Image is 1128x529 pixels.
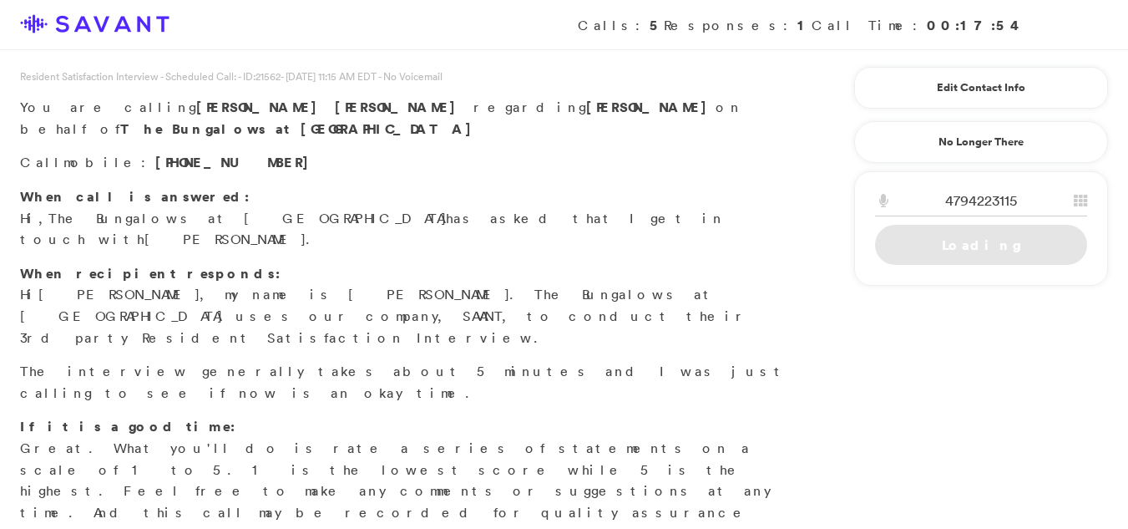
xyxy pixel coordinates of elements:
[927,16,1024,34] strong: 00:17:54
[875,225,1087,265] a: Loading
[144,231,306,247] span: [PERSON_NAME]
[797,16,812,34] strong: 1
[120,120,480,138] strong: The Bungalows at [GEOGRAPHIC_DATA]
[48,210,446,226] span: The Bungalows at [GEOGRAPHIC_DATA]
[875,74,1087,101] a: Edit Contact Info
[255,69,281,84] span: 21562
[196,98,326,116] span: [PERSON_NAME]
[20,361,791,404] p: The interview generally takes about 5 minutes and I was just calling to see if now is an okay time.
[335,98,464,116] span: [PERSON_NAME]
[63,154,141,170] span: mobile
[650,16,664,34] strong: 5
[20,187,250,206] strong: When call is answered:
[586,98,716,116] strong: [PERSON_NAME]
[20,97,791,140] p: You are calling regarding on behalf of
[38,286,200,303] span: [PERSON_NAME]
[20,264,281,282] strong: When recipient responds:
[20,417,235,435] strong: If it is a good time:
[155,153,317,171] span: [PHONE_NUMBER]
[20,263,791,348] p: Hi , my name is [PERSON_NAME]. The Bungalows at [GEOGRAPHIC_DATA] uses our company, SAVANT, to co...
[20,186,791,251] p: Hi, has asked that I get in touch with .
[854,121,1108,163] a: No Longer There
[20,69,443,84] span: Resident Satisfaction Interview - Scheduled Call: - ID: - [DATE] 11:15 AM EDT - No Voicemail
[20,152,791,174] p: Call :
